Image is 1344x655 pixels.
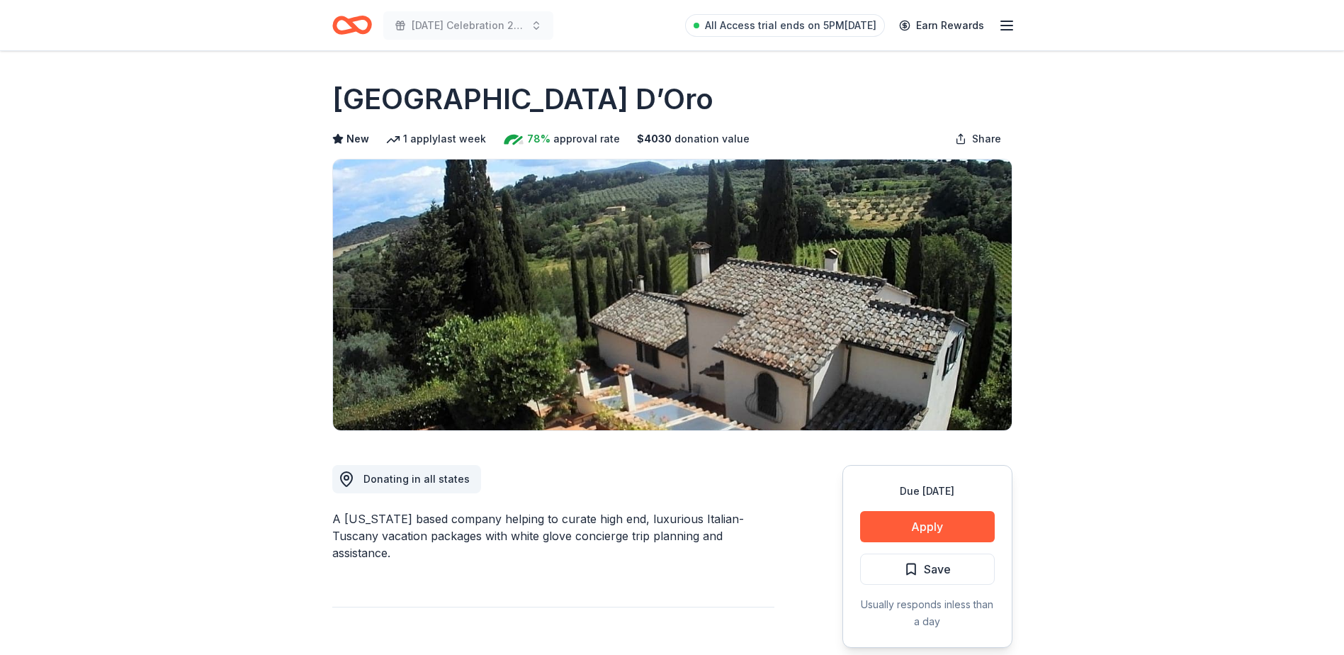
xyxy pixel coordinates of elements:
[860,483,995,500] div: Due [DATE]
[924,560,951,578] span: Save
[860,554,995,585] button: Save
[685,14,885,37] a: All Access trial ends on 5PM[DATE]
[333,159,1012,430] img: Image for Villa Sogni D’Oro
[891,13,993,38] a: Earn Rewards
[553,130,620,147] span: approval rate
[972,130,1001,147] span: Share
[383,11,553,40] button: [DATE] Celebration 2025
[944,125,1012,153] button: Share
[527,130,550,147] span: 78%
[332,79,713,119] h1: [GEOGRAPHIC_DATA] D’Oro
[386,130,486,147] div: 1 apply last week
[674,130,750,147] span: donation value
[705,17,876,34] span: All Access trial ends on 5PM[DATE]
[860,596,995,630] div: Usually responds in less than a day
[346,130,369,147] span: New
[412,17,525,34] span: [DATE] Celebration 2025
[637,130,672,147] span: $ 4030
[332,9,372,42] a: Home
[860,511,995,542] button: Apply
[363,473,470,485] span: Donating in all states
[332,510,774,561] div: A [US_STATE] based company helping to curate high end, luxurious Italian-Tuscany vacation package...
